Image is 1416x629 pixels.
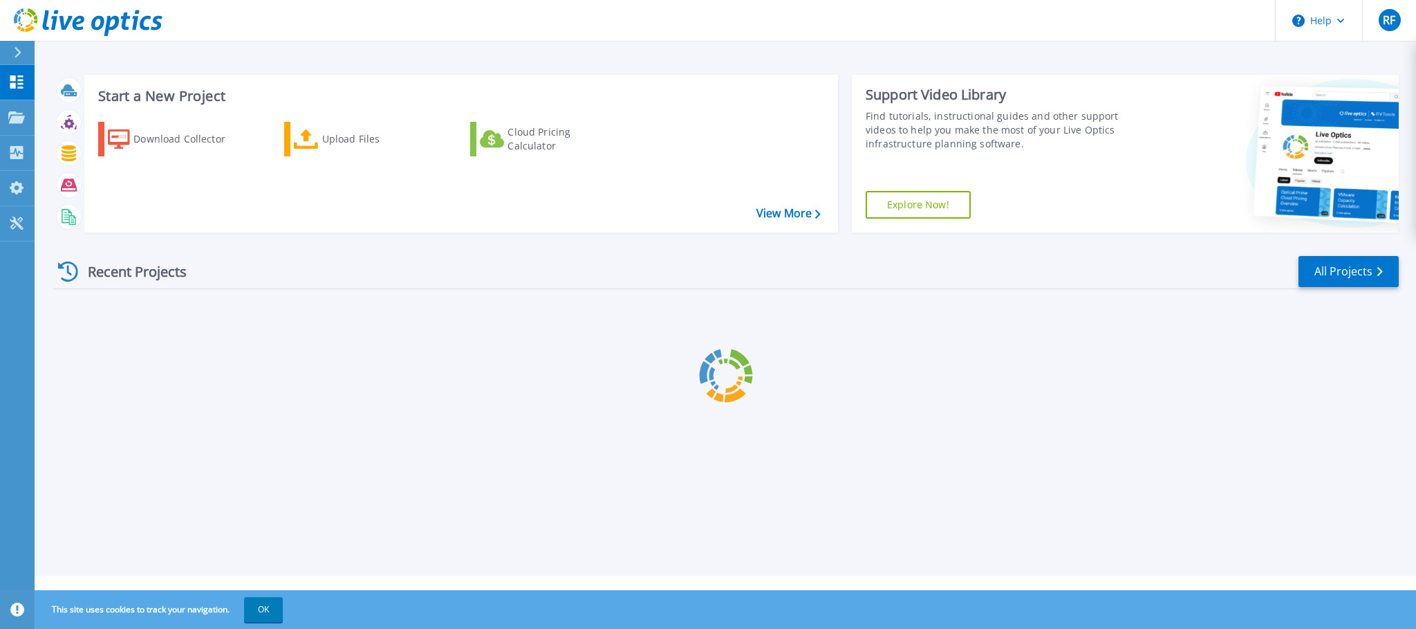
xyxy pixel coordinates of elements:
a: Upload Files [284,122,438,156]
div: Support Video Library [866,86,1146,104]
a: Download Collector [98,122,252,156]
span: This site uses cookies to track your navigation. [38,597,283,622]
div: Download Collector [133,125,244,153]
span: RF [1383,15,1395,26]
a: Explore Now! [866,191,971,219]
button: OK [244,597,283,622]
a: All Projects [1298,256,1399,287]
div: Recent Projects [53,255,205,289]
h3: Start a New Project [98,89,820,104]
a: View More [756,207,821,220]
div: Find tutorials, instructional guides and other support videos to help you make the most of your L... [866,109,1146,151]
div: Upload Files [322,125,433,153]
a: Cloud Pricing Calculator [470,122,624,156]
div: Cloud Pricing Calculator [507,125,618,153]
